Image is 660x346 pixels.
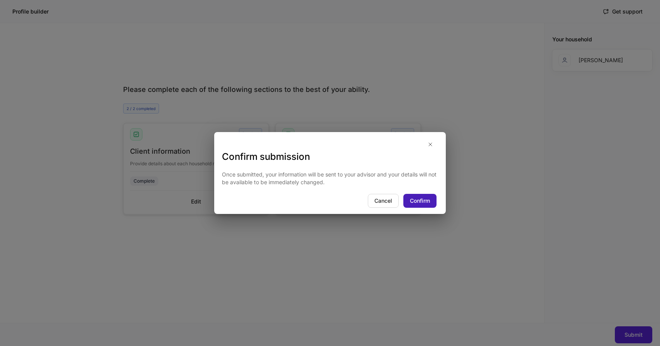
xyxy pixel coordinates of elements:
[222,151,438,163] h3: Confirm submission
[410,197,430,205] div: Confirm
[403,194,437,208] button: Confirm
[368,194,399,208] button: Cancel
[374,197,392,205] div: Cancel
[222,171,438,186] p: Once submitted, your information will be sent to your advisor and your details will not be availa...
